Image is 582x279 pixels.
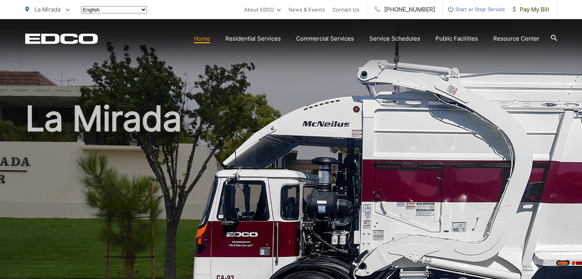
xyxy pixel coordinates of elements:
[333,5,359,14] a: Contact Us
[493,34,540,43] a: Resource Center
[244,5,281,14] a: About EDCO
[435,34,478,43] a: Public Facilities
[513,5,549,14] span: Pay My Bill
[25,33,98,44] a: EDCD logo. Return to the homepage.
[34,6,60,13] span: La Mirada
[81,6,147,13] select: Select a language
[289,5,325,14] a: News & Events
[225,34,281,43] a: Residential Services
[194,34,210,43] a: Home
[296,34,354,43] a: Commercial Services
[369,34,420,43] a: Service Schedules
